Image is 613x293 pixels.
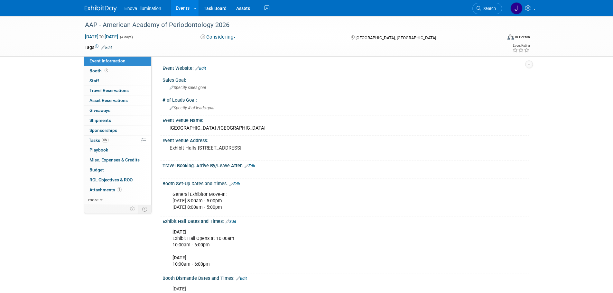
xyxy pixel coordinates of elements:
[84,116,151,125] a: Shipments
[102,138,109,142] span: 0%
[472,3,502,14] a: Search
[101,45,112,50] a: Edit
[163,161,529,169] div: Travel Booking: Arrive By/Leave After:
[163,179,529,187] div: Booth Set-Up Dates and Times:
[119,35,133,39] span: (4 days)
[89,98,128,103] span: Asset Reservations
[85,5,117,12] img: ExhibitDay
[84,175,151,185] a: ROI, Objectives & ROO
[89,88,129,93] span: Travel Reservations
[168,188,458,214] div: General Exhibitor Move-In: [DATE] 8:00am - 5:00pm [DATE] 8:00am - 5:00pm
[88,197,98,202] span: more
[89,187,122,192] span: Attachments
[84,145,151,155] a: Playbook
[170,105,214,110] span: Specify # of leads goal
[163,75,529,83] div: Sales Goal:
[172,255,186,261] b: [DATE]
[172,229,186,235] b: [DATE]
[229,182,240,186] a: Edit
[84,136,151,145] a: Tasks0%
[89,167,104,172] span: Budget
[89,177,133,182] span: ROI, Objectives & ROO
[512,44,530,47] div: Event Rating
[103,68,109,73] span: Booth not reserved yet
[89,108,110,113] span: Giveaways
[83,19,492,31] div: AAP - American Academy of Periodontology 2026
[85,34,118,40] span: [DATE] [DATE]
[226,219,236,224] a: Edit
[89,78,99,83] span: Staff
[84,96,151,105] a: Asset Reservations
[127,205,138,213] td: Personalize Event Tab Strip
[84,155,151,165] a: Misc. Expenses & Credits
[89,128,117,133] span: Sponsorships
[195,66,206,71] a: Edit
[464,33,530,43] div: Event Format
[236,276,247,281] a: Edit
[163,95,529,103] div: # of Leads Goal:
[356,35,436,40] span: [GEOGRAPHIC_DATA], [GEOGRAPHIC_DATA]
[84,185,151,195] a: Attachments1
[163,216,529,225] div: Exhibit Hall Dates and Times:
[163,273,529,282] div: Booth Dismantle Dates and Times:
[89,157,140,162] span: Misc. Expenses & Credits
[138,205,151,213] td: Toggle Event Tabs
[507,34,514,40] img: Format-Inperson.png
[84,86,151,96] a: Travel Reservations
[245,164,255,168] a: Edit
[510,2,523,14] img: Janelle Tlusty
[167,123,524,133] div: [GEOGRAPHIC_DATA] /[GEOGRAPHIC_DATA]
[89,58,125,63] span: Event Information
[84,126,151,135] a: Sponsorships
[163,136,529,144] div: Event Venue Address:
[170,145,308,151] pre: Exhibit Halls [STREET_ADDRESS]
[515,35,530,40] div: In-Person
[85,44,112,50] td: Tags
[89,118,111,123] span: Shipments
[117,187,122,192] span: 1
[163,63,529,72] div: Event Website:
[125,6,161,11] span: Enova Illumination
[198,34,238,41] button: Considering
[84,76,151,86] a: Staff
[481,6,496,11] span: Search
[170,85,206,90] span: Specify sales goal
[84,56,151,66] a: Event Information
[89,147,108,152] span: Playbook
[84,66,151,76] a: Booth
[168,226,458,271] div: Exhibit Hall Opens at 10:00am 10:00am - 6:00pm 10:00am - 6:00pm
[163,115,529,124] div: Event Venue Name:
[98,34,105,39] span: to
[89,68,109,73] span: Booth
[84,165,151,175] a: Budget
[84,106,151,115] a: Giveaways
[89,138,109,143] span: Tasks
[84,195,151,205] a: more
